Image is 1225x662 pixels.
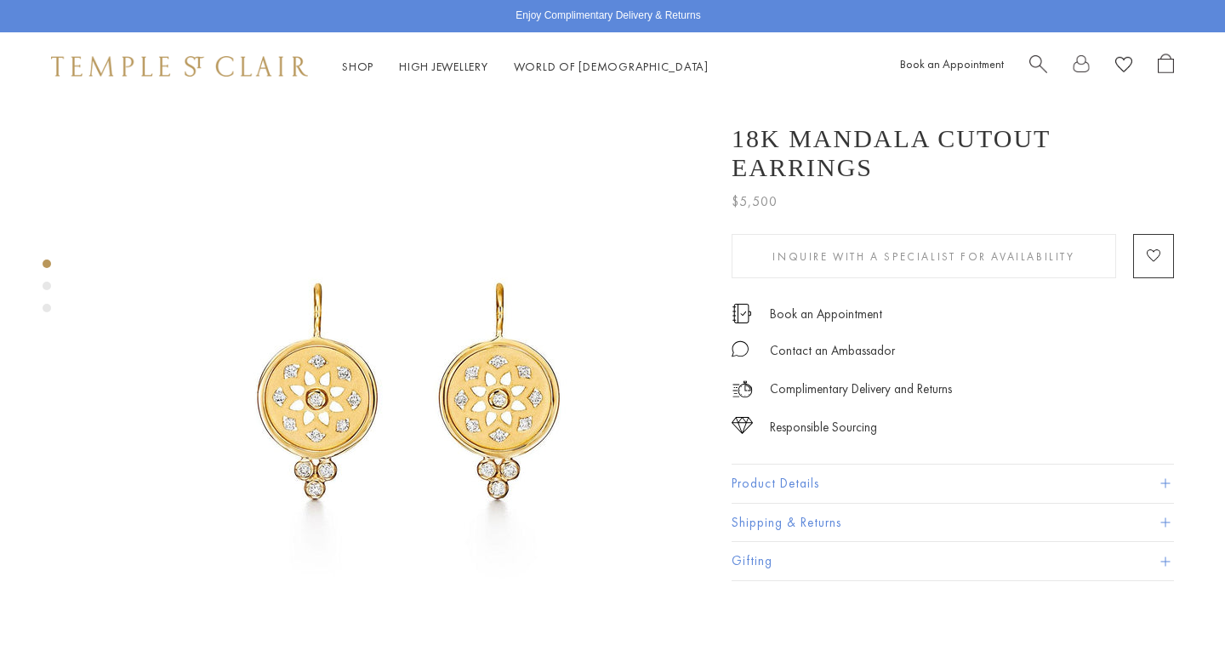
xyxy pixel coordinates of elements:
[770,305,882,323] a: Book an Appointment
[732,124,1174,182] h1: 18K Mandala Cutout Earrings
[732,340,749,357] img: MessageIcon-01_2.svg
[732,465,1174,503] button: Product Details
[732,234,1116,278] button: Inquire With A Specialist for Availability
[770,417,877,438] div: Responsible Sourcing
[732,304,752,323] img: icon_appointment.svg
[516,8,700,25] p: Enjoy Complimentary Delivery & Returns
[732,504,1174,542] button: Shipping & Returns
[772,249,1074,264] span: Inquire With A Specialist for Availability
[732,379,753,400] img: icon_delivery.svg
[900,56,1004,71] a: Book an Appointment
[399,59,488,74] a: High JewelleryHigh Jewellery
[43,255,51,326] div: Product gallery navigation
[1115,54,1132,80] a: View Wishlist
[770,379,952,400] p: Complimentary Delivery and Returns
[514,59,709,74] a: World of [DEMOGRAPHIC_DATA]World of [DEMOGRAPHIC_DATA]
[342,56,709,77] nav: Main navigation
[342,59,373,74] a: ShopShop
[732,417,753,434] img: icon_sourcing.svg
[732,191,778,213] span: $5,500
[770,340,895,362] div: Contact an Ambassador
[1029,54,1047,80] a: Search
[1158,54,1174,80] a: Open Shopping Bag
[732,542,1174,580] button: Gifting
[51,56,308,77] img: Temple St. Clair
